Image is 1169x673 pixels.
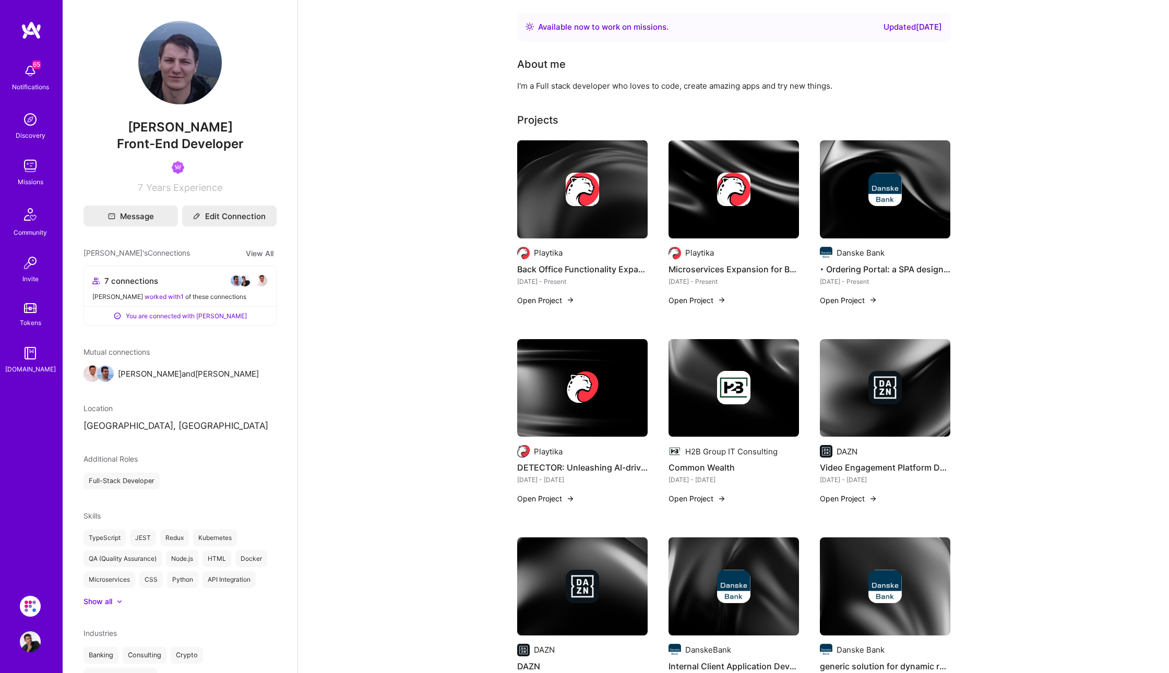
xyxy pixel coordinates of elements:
[669,247,681,259] img: Company logo
[123,647,166,664] div: Consulting
[685,446,778,457] div: H2B Group IT Consulting
[669,659,799,673] h4: Internal Client Application Development
[517,80,935,91] div: I'm a Full stack developer who loves to code, create amazing apps and try new things.
[566,296,575,304] img: arrow-right
[238,274,251,287] img: avatar
[869,495,877,503] img: arrow-right
[83,596,112,607] div: Show all
[83,571,135,588] div: Microservices
[113,312,122,320] i: icon ConnectedPositive
[837,644,885,655] div: Danske Bank
[669,276,799,287] div: [DATE] - Present
[669,644,681,656] img: Company logo
[517,262,648,276] h4: Back Office Functionality Expansion
[17,631,43,652] a: User Avatar
[145,293,184,301] span: worked with 1
[517,247,530,259] img: Company logo
[868,570,902,603] img: Company logo
[83,647,118,664] div: Banking
[718,296,726,304] img: arrow-right
[20,596,41,617] img: Evinced: AI-Agents Accessibility Solution
[83,420,277,432] p: [GEOGRAPHIC_DATA], [GEOGRAPHIC_DATA]
[820,140,950,238] img: cover
[669,295,726,306] button: Open Project
[83,454,138,463] span: Additional Roles
[5,364,56,375] div: [DOMAIN_NAME]
[202,550,231,567] div: HTML
[92,291,268,302] div: [PERSON_NAME] of these connections
[14,227,47,238] div: Community
[83,206,178,226] button: Message
[685,644,731,655] div: DanskeBank
[247,274,259,287] img: avatar
[171,647,203,664] div: Crypto
[517,140,648,238] img: cover
[820,247,832,259] img: Company logo
[534,446,563,457] div: Playtika
[22,273,39,284] div: Invite
[517,644,530,656] img: Company logo
[83,266,277,326] button: 7 connectionsavataravataravataravatar[PERSON_NAME] worked with1 of these connectionsYou are conne...
[83,365,100,382] img: Jan Deinhard
[20,253,41,273] img: Invite
[685,247,714,258] div: Playtika
[146,182,222,193] span: Years Experience
[139,571,163,588] div: CSS
[83,511,101,520] span: Skills
[104,275,158,286] span: 7 connections
[230,274,243,287] img: avatar
[526,22,534,31] img: Availability
[17,596,43,617] a: Evinced: AI-Agents Accessibility Solution
[566,495,575,503] img: arrow-right
[538,21,669,33] div: Available now to work on missions .
[820,474,950,485] div: [DATE] - [DATE]
[20,631,41,652] img: User Avatar
[884,21,942,33] div: Updated [DATE]
[20,61,41,81] img: bell
[717,173,750,206] img: Company logo
[243,247,277,259] button: View All
[669,493,726,504] button: Open Project
[24,303,37,313] img: tokens
[517,56,566,72] div: About me
[820,659,950,673] h4: generic solution for dynamic rendering and validation of forms in JSON format
[21,21,42,40] img: logo
[517,445,530,458] img: Company logo
[20,109,41,130] img: discovery
[126,310,247,321] span: You are connected with [PERSON_NAME]
[20,155,41,176] img: teamwork
[820,461,950,474] h4: Video Engagement Platform Development
[868,173,902,206] img: Company logo
[820,644,832,656] img: Company logo
[517,461,648,474] h4: DETECTOR: Unleashing AI-driven User Analytics for Gaming
[83,530,126,546] div: TypeScript
[97,365,114,382] img: Gonçalo Peres
[517,493,575,504] button: Open Project
[83,403,277,414] div: Location
[669,461,799,474] h4: Common Wealth
[718,495,726,503] img: arrow-right
[669,339,799,437] img: cover
[130,530,156,546] div: JEST
[669,474,799,485] div: [DATE] - [DATE]
[669,140,799,238] img: cover
[20,317,41,328] div: Tokens
[18,202,43,227] img: Community
[534,644,555,655] div: DAZN
[235,550,267,567] div: Docker
[868,371,902,404] img: Company logo
[566,371,599,404] img: Company logo
[820,262,950,276] h4: ‣ Ordering Portal: a SPA designed for the streamlined ordering of bank products by bank advisors ...
[20,343,41,364] img: guide book
[517,295,575,306] button: Open Project
[717,570,750,603] img: Company logo
[118,368,259,379] span: [PERSON_NAME] and [PERSON_NAME]
[820,339,950,437] img: cover
[517,474,648,485] div: [DATE] - [DATE]
[167,571,198,588] div: Python
[83,473,160,489] div: Full-Stack Developer
[837,446,857,457] div: DAZN
[193,212,200,220] i: icon Edit
[193,530,237,546] div: Kubernetes
[166,550,198,567] div: Node.js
